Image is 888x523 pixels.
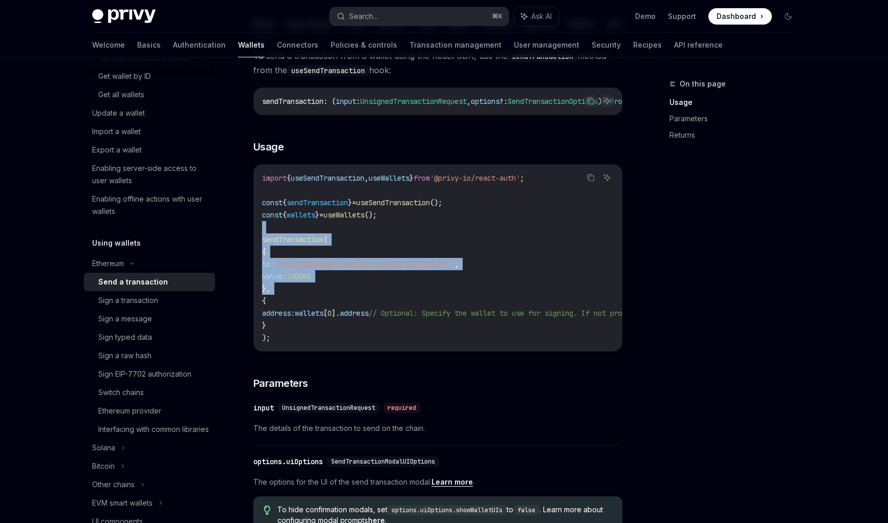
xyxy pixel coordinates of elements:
[287,272,311,281] span: 100000
[262,247,266,256] span: {
[84,67,215,85] a: Get wallet by ID
[262,259,274,269] span: to:
[84,85,215,104] a: Get all wallets
[295,309,323,318] span: wallets
[387,505,507,515] code: options.uiOptions.showWalletUIs
[173,33,226,57] a: Authentication
[330,7,509,26] button: Search...⌘K
[467,97,471,106] span: ,
[84,122,215,141] a: Import a wallet
[340,309,369,318] span: address
[323,309,328,318] span: [
[253,422,622,434] span: The details of the transaction to send on the chain.
[592,33,621,57] a: Security
[92,442,115,454] div: Solana
[262,272,287,281] span: value:
[531,11,552,21] span: Ask AI
[262,198,283,207] span: const
[98,313,152,325] div: Sign a message
[253,456,323,467] div: options.uiOptions
[262,321,266,330] span: }
[291,173,364,183] span: useSendTransaction
[287,65,369,76] code: useSendTransaction
[98,89,144,101] div: Get all wallets
[282,404,375,412] span: UnsignedTransactionRequest
[98,331,152,343] div: Sign typed data
[262,284,270,293] span: },
[92,9,156,24] img: dark logo
[669,111,805,127] a: Parameters
[84,402,215,420] a: Ethereum provider
[492,12,503,20] span: ⌘ K
[328,309,332,318] span: 0
[98,423,209,435] div: Interfacing with common libraries
[264,506,271,515] svg: Tip
[431,477,473,487] a: Learn more
[92,193,209,217] div: Enabling offline actions with user wallets
[262,333,270,342] span: );
[84,291,215,310] a: Sign a transaction
[287,210,315,220] span: wallets
[262,210,283,220] span: const
[287,198,348,207] span: sendTransaction
[454,259,459,269] span: ,
[600,94,614,107] button: Ask AI
[680,78,726,90] span: On this page
[717,11,756,21] span: Dashboard
[383,403,420,413] div: required
[780,8,796,25] button: Toggle dark mode
[349,10,378,23] div: Search...
[283,210,287,220] span: {
[92,478,135,491] div: Other chains
[274,259,454,269] span: '0xE3070d3e4309afA3bC9a6b057685743CF42da77C'
[92,257,124,270] div: Ethereum
[708,8,772,25] a: Dashboard
[430,173,520,183] span: '@privy-io/react-auth'
[356,97,360,106] span: :
[137,33,161,57] a: Basics
[348,198,352,207] span: }
[315,210,319,220] span: }
[668,11,696,21] a: Support
[364,210,377,220] span: ();
[92,460,115,472] div: Bitcoin
[513,505,539,515] code: false
[332,309,340,318] span: ].
[409,173,414,183] span: }
[262,235,323,244] span: sendTransaction
[598,97,602,106] span: )
[92,144,142,156] div: Export a wallet
[364,173,369,183] span: ,
[84,310,215,328] a: Sign a message
[331,33,397,57] a: Policies & controls
[238,33,265,57] a: Wallets
[98,350,151,362] div: Sign a raw hash
[500,97,508,106] span: ?:
[336,97,356,106] span: input
[92,33,125,57] a: Welcome
[98,276,168,288] div: Send a transaction
[92,162,209,187] div: Enabling server-side access to user wallets
[414,173,430,183] span: from
[84,365,215,383] a: Sign EIP-7702 authorization
[356,198,430,207] span: useSendTransaction
[520,173,524,183] span: ;
[360,97,467,106] span: UnsignedTransactionRequest
[253,403,274,413] div: input
[283,198,287,207] span: {
[253,476,622,488] span: The options for the UI of the send transaction modal. .
[369,173,409,183] span: useWallets
[584,94,597,107] button: Copy the contents from the code block
[674,33,723,57] a: API reference
[430,198,442,207] span: ();
[84,420,215,439] a: Interfacing with common libraries
[84,346,215,365] a: Sign a raw hash
[600,171,614,184] button: Ask AI
[262,309,295,318] span: address:
[669,127,805,143] a: Returns
[508,97,598,106] span: SendTransactionOptions
[98,368,191,380] div: Sign EIP-7702 authorization
[514,7,559,26] button: Ask AI
[84,104,215,122] a: Update a wallet
[352,198,356,207] span: =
